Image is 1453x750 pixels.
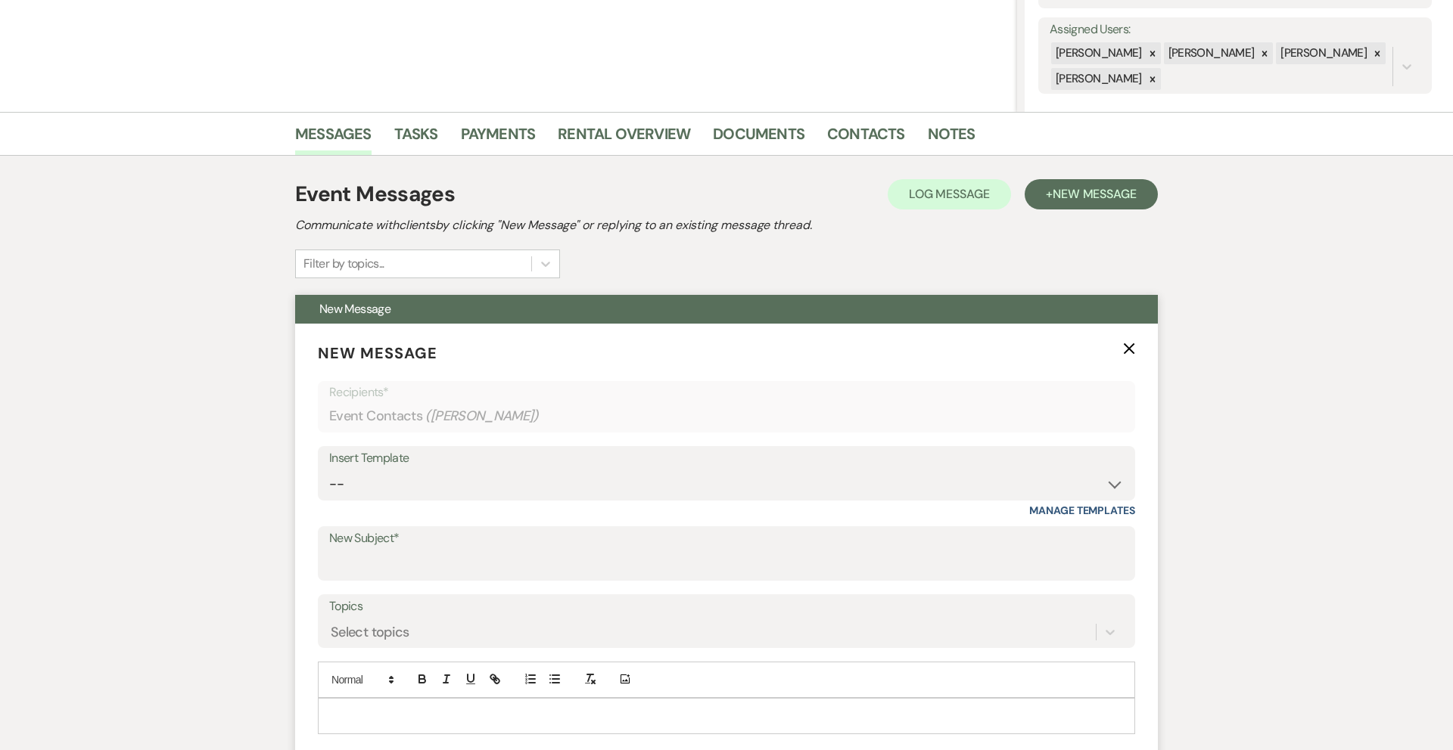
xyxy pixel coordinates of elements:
label: Topics [329,596,1124,618]
a: Payments [461,122,536,155]
div: Select topics [331,621,409,642]
div: [PERSON_NAME] [1051,42,1144,64]
span: New Message [1053,186,1137,202]
span: ( [PERSON_NAME] ) [425,406,539,426]
a: Manage Templates [1029,504,1135,517]
a: Messages [295,122,372,155]
a: Tasks [394,122,438,155]
div: Insert Template [329,448,1124,470]
span: New Message [319,301,390,317]
h1: Event Messages [295,178,455,210]
span: Log Message [909,186,990,202]
button: +New Message [1025,179,1158,209]
h2: Communicate with clients by clicking "New Message" or replying to an existing message thread. [295,216,1158,234]
div: [PERSON_NAME] [1276,42,1369,64]
a: Rental Overview [558,122,690,155]
label: Assigned Users: [1050,19,1420,41]
p: Recipients* [329,383,1124,402]
a: Documents [713,122,804,155]
div: [PERSON_NAME] [1164,42,1257,64]
button: Log Message [888,179,1011,209]
a: Notes [928,122,975,155]
div: Event Contacts [329,401,1124,431]
div: [PERSON_NAME] [1051,68,1144,90]
div: Filter by topics... [303,255,384,273]
span: New Message [318,343,437,363]
label: New Subject* [329,528,1124,550]
a: Contacts [827,122,905,155]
